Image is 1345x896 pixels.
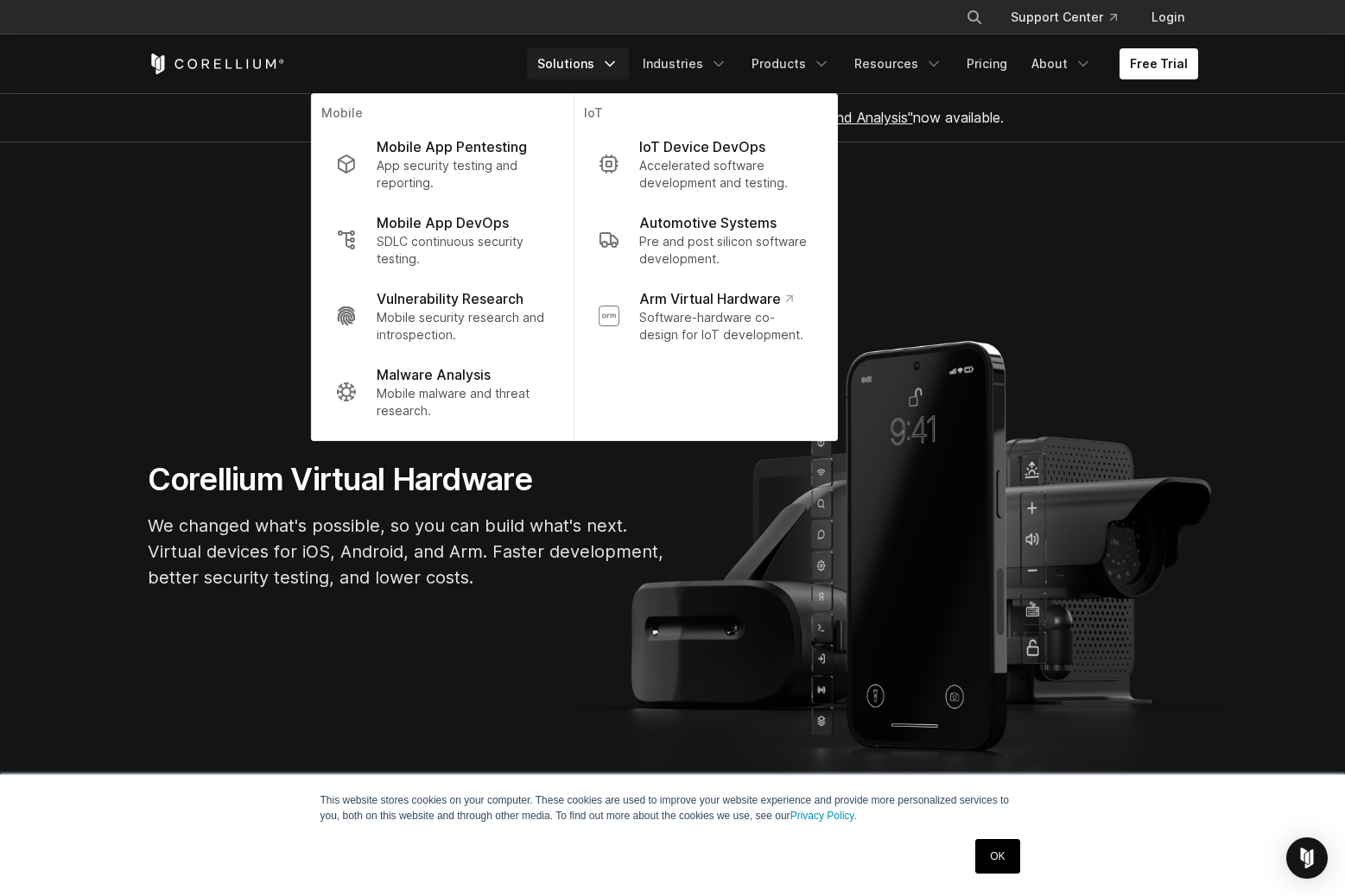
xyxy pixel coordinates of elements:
[997,2,1131,33] a: Support Center
[639,309,812,344] p: Software-hardware co-design for IoT development.
[527,48,1198,79] div: Navigation Menu
[639,233,812,268] p: Pre and post silicon software development.
[377,288,523,309] p: Vulnerability Research
[377,364,491,385] p: Malware Analysis
[956,48,1018,79] a: Pricing
[844,48,953,79] a: Resources
[320,792,1025,823] p: This website stores cookies on your computer. These cookies are used to improve your website expe...
[377,157,549,192] p: App security testing and reporting.
[1120,48,1198,79] a: Free Trial
[741,48,841,79] a: Products
[377,385,549,420] p: Mobile malware and threat research.
[377,309,549,344] p: Mobile security research and introspection.
[1286,837,1328,879] div: Open Intercom Messenger
[377,233,549,268] p: SDLC continuous security testing.
[945,2,1198,33] div: Navigation Menu
[377,212,509,233] p: Mobile App DevOps
[639,157,812,192] p: Accelerated software development and testing.
[1021,48,1102,79] a: About
[790,810,857,822] a: Privacy Policy.
[148,513,666,590] p: We changed what's possible, so you can build what's next. Virtual devices for iOS, Android, and A...
[584,202,826,278] a: Automotive Systems Pre and post silicon software development.
[321,202,562,278] a: Mobile App DevOps SDLC continuous security testing.
[639,212,777,233] p: Automotive Systems
[148,54,285,74] a: Corellium Home
[639,288,792,309] p: Arm Virtual Hardware
[377,136,527,157] p: Mobile App Pentesting
[148,460,666,499] h1: Corellium Virtual Hardware
[321,278,562,354] a: Vulnerability Research Mobile security research and introspection.
[584,278,826,354] a: Arm Virtual Hardware Software-hardware co-design for IoT development.
[584,126,826,202] a: IoT Device DevOps Accelerated software development and testing.
[584,104,826,126] p: IoT
[1138,2,1198,33] a: Login
[321,104,562,126] p: Mobile
[639,136,765,157] p: IoT Device DevOps
[321,354,562,430] a: Malware Analysis Mobile malware and threat research.
[632,48,738,79] a: Industries
[975,839,1019,874] a: OK
[959,2,990,33] button: Search
[321,126,562,202] a: Mobile App Pentesting App security testing and reporting.
[527,48,629,79] a: Solutions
